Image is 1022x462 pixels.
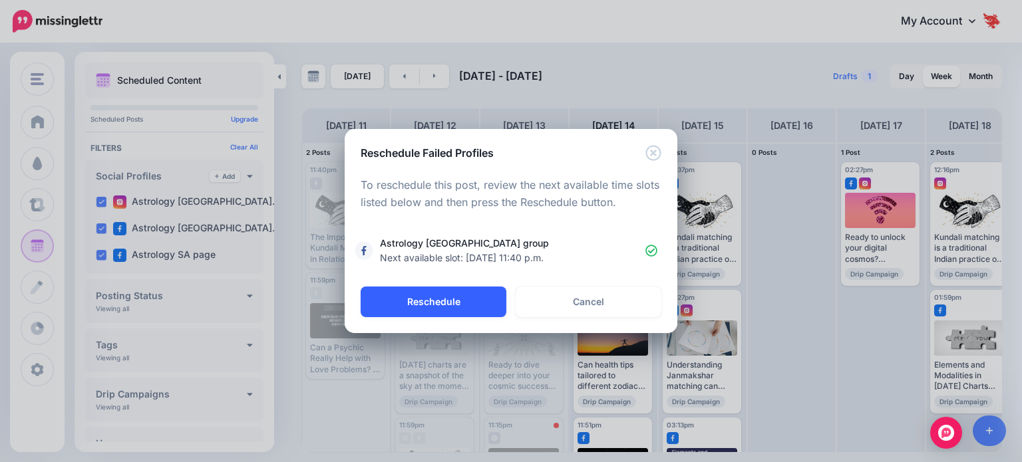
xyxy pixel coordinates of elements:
span: Next available slot: [DATE] 11:40 p.m. [380,252,544,263]
h5: Reschedule Failed Profiles [361,145,494,161]
a: Astrology [GEOGRAPHIC_DATA] group Next available slot: [DATE] 11:40 p.m. [358,236,664,265]
button: Reschedule [361,287,506,317]
span: Astrology [GEOGRAPHIC_DATA] group [380,236,645,265]
div: Open Intercom Messenger [930,417,962,449]
button: Close [645,145,661,162]
p: To reschedule this post, review the next available time slots listed below and then press the Res... [361,177,661,211]
a: Cancel [516,287,661,317]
